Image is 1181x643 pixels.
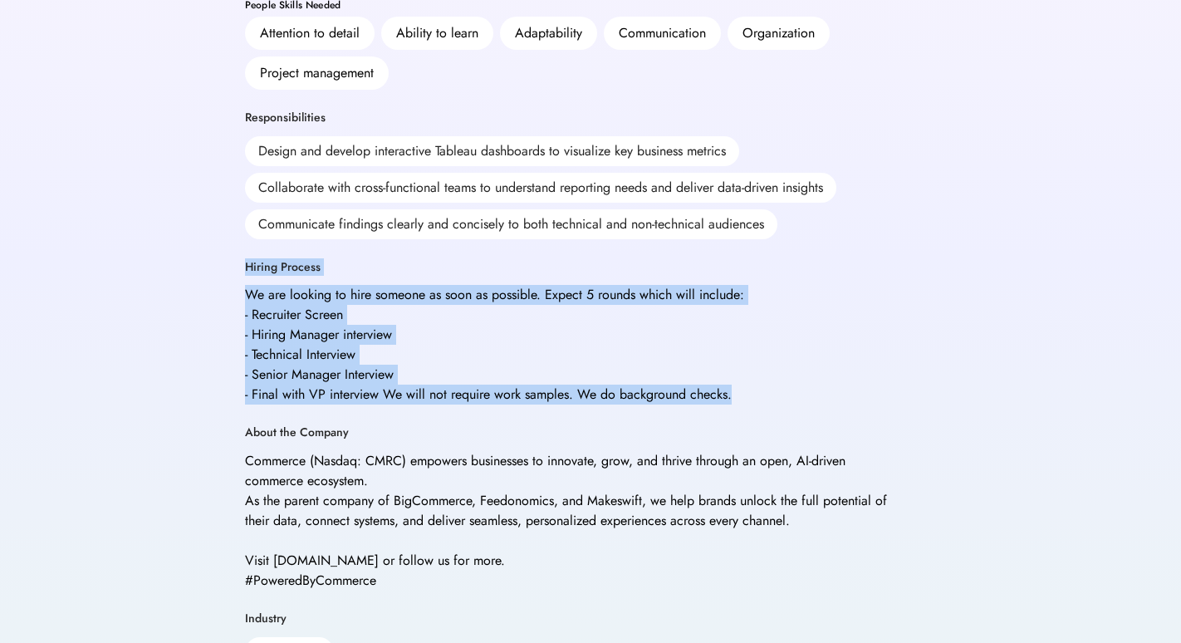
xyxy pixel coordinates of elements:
[260,23,360,43] div: Attention to detail
[515,23,582,43] div: Adaptability
[619,23,706,43] div: Communication
[245,136,739,166] div: Design and develop interactive Tableau dashboards to visualize key business metrics
[396,23,478,43] div: Ability to learn
[245,285,744,405] div: We are looking to hire someone as soon as possible. Expect 5 rounds which will include: - Recruit...
[245,451,893,591] div: Commerce (Nasdaq: CMRC) empowers businesses to innovate, grow, and thrive through an open, AI-dri...
[245,259,321,276] div: Hiring Process
[742,23,815,43] div: Organization
[245,611,287,627] div: Industry
[260,63,374,83] div: Project management
[245,425,349,441] div: About the Company
[245,173,836,203] div: Collaborate with cross-functional teams to understand reporting needs and deliver data-driven ins...
[245,110,326,126] div: Responsibilities
[245,209,777,239] div: Communicate findings clearly and concisely to both technical and non-technical audiences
